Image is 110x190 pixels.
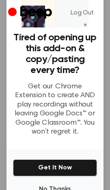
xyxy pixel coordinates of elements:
[13,159,97,176] button: Get It Now
[13,32,97,76] h3: Tired of opening up this add-on & copy/pasting every time?
[63,3,102,23] a: Log Out
[8,5,54,21] a: Beep
[13,82,97,137] p: Get our Chrome Extension to create AND play recordings without leaving Google Docs™ or Google Cla...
